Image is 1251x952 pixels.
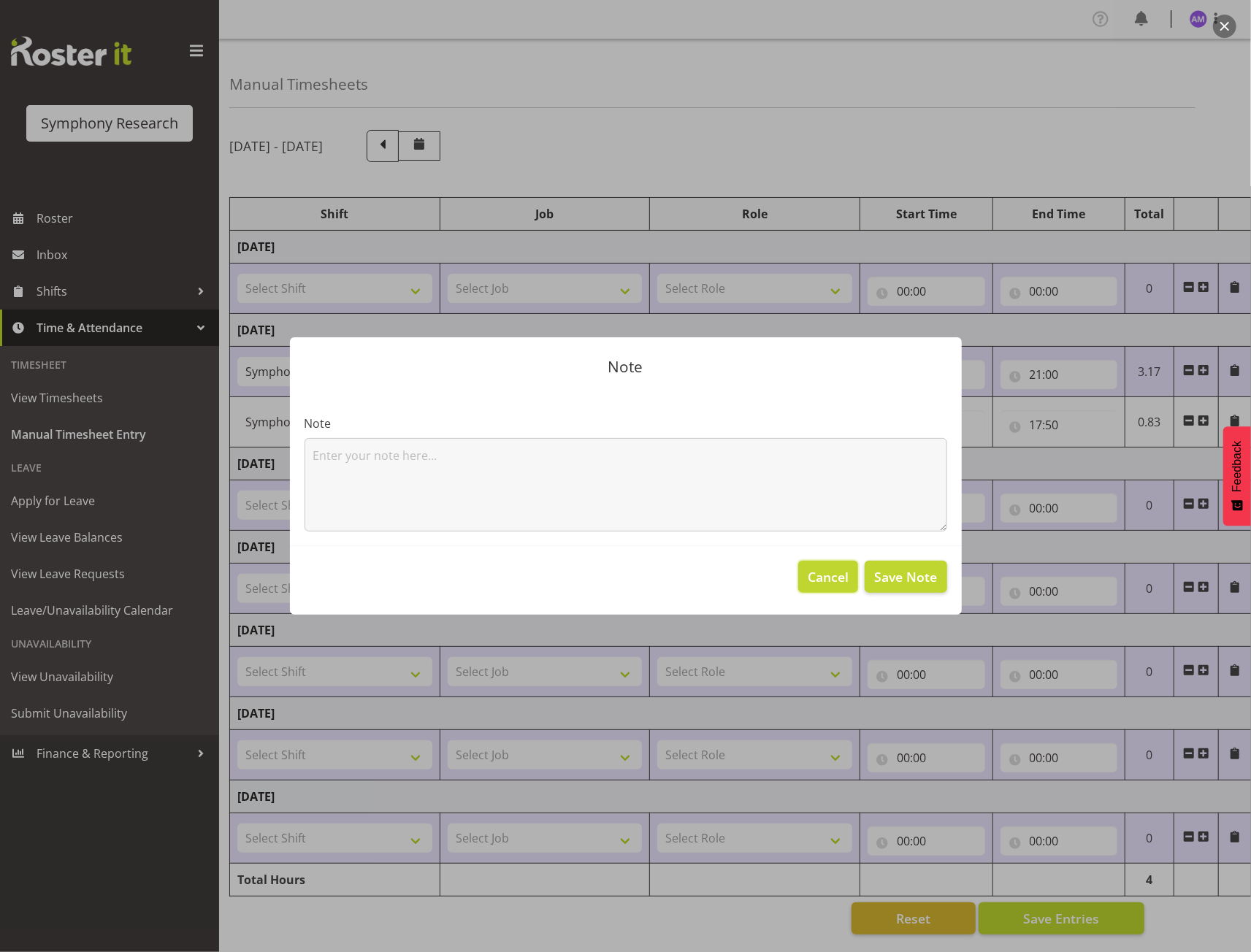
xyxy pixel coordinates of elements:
[798,561,858,593] button: Cancel
[874,567,937,586] span: Save Note
[1231,441,1244,492] span: Feedback
[305,359,947,375] p: Note
[865,561,946,593] button: Save Note
[808,567,849,586] span: Cancel
[305,415,947,432] label: Note
[1223,426,1251,526] button: Feedback - Show survey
